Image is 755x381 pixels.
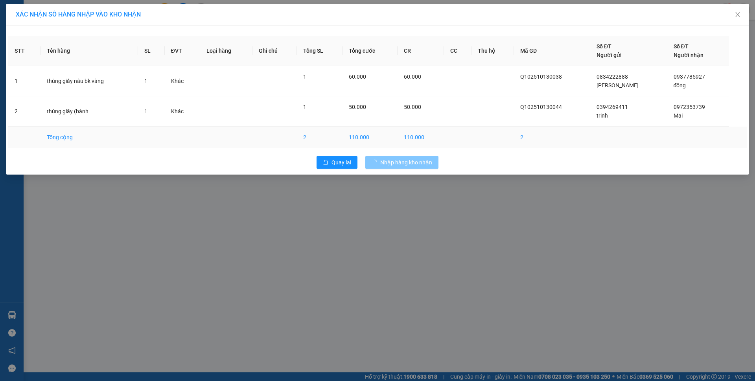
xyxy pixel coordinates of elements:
[372,160,380,165] span: loading
[8,66,41,96] td: 1
[252,36,296,66] th: Ghi chú
[597,52,622,58] span: Người gửi
[297,127,343,148] td: 2
[597,74,628,80] span: 0834222888
[674,52,703,58] span: Người nhận
[41,127,138,148] td: Tổng cộng
[41,96,138,127] td: thùng giấy (bánh
[514,36,590,66] th: Mã GD
[144,108,147,114] span: 1
[444,36,471,66] th: CC
[380,158,432,167] span: Nhập hàng kho nhận
[365,156,438,169] button: Nhập hàng kho nhận
[514,127,590,148] td: 2
[674,43,689,50] span: Số ĐT
[41,66,138,96] td: thùng giấy nâu bk vàng
[674,112,683,119] span: Mai
[597,104,628,110] span: 0394269411
[398,127,444,148] td: 110.000
[343,127,397,148] td: 110.000
[144,78,147,84] span: 1
[674,82,686,88] span: đông
[727,4,749,26] button: Close
[165,96,200,127] td: Khác
[735,11,741,18] span: close
[165,66,200,96] td: Khác
[471,36,514,66] th: Thu hộ
[8,96,41,127] td: 2
[303,74,306,80] span: 1
[200,36,253,66] th: Loại hàng
[597,82,639,88] span: [PERSON_NAME]
[303,104,306,110] span: 1
[520,74,562,80] span: Q102510130038
[297,36,343,66] th: Tổng SL
[317,156,357,169] button: rollbackQuay lại
[16,11,141,18] span: XÁC NHẬN SỐ HÀNG NHẬP VÀO KHO NHẬN
[331,158,351,167] span: Quay lại
[349,74,366,80] span: 60.000
[138,36,164,66] th: SL
[343,36,397,66] th: Tổng cước
[323,160,328,166] span: rollback
[165,36,200,66] th: ĐVT
[520,104,562,110] span: Q102510130044
[597,43,611,50] span: Số ĐT
[404,74,421,80] span: 60.000
[398,36,444,66] th: CR
[41,36,138,66] th: Tên hàng
[404,104,421,110] span: 50.000
[674,74,705,80] span: 0937785927
[674,104,705,110] span: 0972353739
[597,112,608,119] span: trinh
[8,36,41,66] th: STT
[349,104,366,110] span: 50.000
